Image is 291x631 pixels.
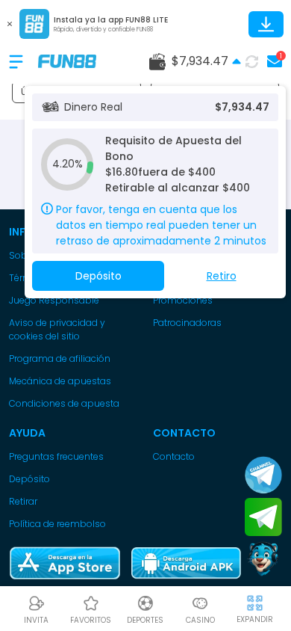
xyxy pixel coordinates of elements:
a: 1 [263,51,282,72]
p: Ayuda [9,425,138,441]
p: favoritos [70,615,111,626]
p: Información [9,224,138,240]
a: Condiciones de apuesta [9,397,138,410]
text: 4.20% [52,156,83,171]
a: DeportesDeportesDeportes [118,592,172,626]
p: Retirable al alcanzar $ 400 [105,180,269,196]
a: Aviso de privacidad y cookies del sitio [9,316,138,343]
div: 1 [276,51,286,61]
img: Referral [28,594,46,612]
img: hide [245,594,264,612]
p: EXPANDIR [237,614,273,625]
p: Casino [186,615,215,626]
img: App Logo [19,9,49,39]
a: Sobre Nosotros [9,249,138,262]
p: ÚLTIMAS 24 HORAS [21,85,104,99]
p: TODOS [160,85,190,99]
a: Depósito [9,473,138,486]
img: Play Store [130,546,242,581]
p: $ 16.80 fuera de $ 400 [105,164,269,180]
button: Contact customer service [245,540,282,579]
p: INVITA [24,615,48,626]
button: Join telegram channel [245,455,282,494]
p: Instala ya la app FUN88 LITE [54,14,168,25]
p: Deportes [127,615,163,626]
img: Deportes [137,594,154,612]
a: Mecánica de apuestas [9,375,138,388]
a: CasinoCasinoCasino [173,592,228,626]
p: Rápido, divertido y confiable FUN88 [54,25,168,34]
a: Contacto [153,450,282,464]
p: Contacto [153,425,282,441]
a: Juego Responsable [9,294,138,307]
button: Depósito [32,261,164,291]
a: Patrocinadoras [153,316,282,330]
p: Por favor, tenga en cuenta que los datos en tiempo real pueden tener un retraso de aproximadament... [56,202,269,249]
p: Dinero Real [64,99,122,115]
a: Preguntas frecuentes [9,450,138,464]
img: App Store [9,546,121,581]
a: Casino FavoritosCasino Favoritosfavoritos [63,592,118,626]
p: Requisito de Apuesta del Bono [105,133,269,164]
img: Casino [191,594,209,612]
img: Company Logo [38,55,96,67]
span: $ 7,934.47 [172,52,241,70]
a: Programa de afiliación [9,352,138,366]
a: ReferralReferralINVITA [9,592,63,626]
button: Join telegram [245,498,282,537]
a: Retirar [9,495,138,508]
a: Promociones [153,294,282,307]
img: Casino Favoritos [82,594,100,612]
button: Retiro [164,261,278,291]
a: Términos y condiciones [9,271,138,285]
a: Política de reembolso [9,517,138,531]
p: $ 7,934.47 [215,99,269,115]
